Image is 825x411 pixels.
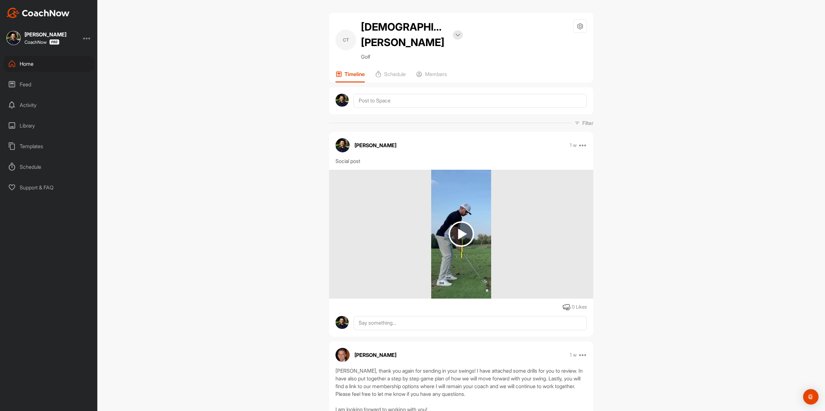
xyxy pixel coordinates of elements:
[4,138,94,154] div: Templates
[361,19,448,50] h2: [DEMOGRAPHIC_DATA][PERSON_NAME]
[335,157,587,165] div: Social post
[803,389,819,405] div: Open Intercom Messenger
[449,221,474,247] img: play
[24,39,59,45] div: CoachNow
[354,141,396,149] p: [PERSON_NAME]
[335,348,350,362] img: avatar
[582,119,593,127] p: Filter
[354,351,396,359] p: [PERSON_NAME]
[49,39,59,45] img: CoachNow Pro
[335,30,356,50] div: CT
[4,118,94,134] div: Library
[4,179,94,196] div: Support & FAQ
[335,316,349,329] img: avatar
[4,97,94,113] div: Activity
[431,170,491,299] img: media
[4,76,94,92] div: Feed
[570,352,577,358] p: 1 w
[335,138,350,152] img: avatar
[6,8,70,18] img: CoachNow
[335,94,349,107] img: avatar
[345,71,365,77] p: Timeline
[4,159,94,175] div: Schedule
[24,32,66,37] div: [PERSON_NAME]
[361,53,463,61] p: Golf
[572,303,587,311] div: 0 Likes
[384,71,406,77] p: Schedule
[455,33,460,37] img: arrow-down
[6,31,21,45] img: square_49fb5734a34dfb4f485ad8bdc13d6667.jpg
[4,56,94,72] div: Home
[425,71,447,77] p: Members
[570,142,577,148] p: 1 w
